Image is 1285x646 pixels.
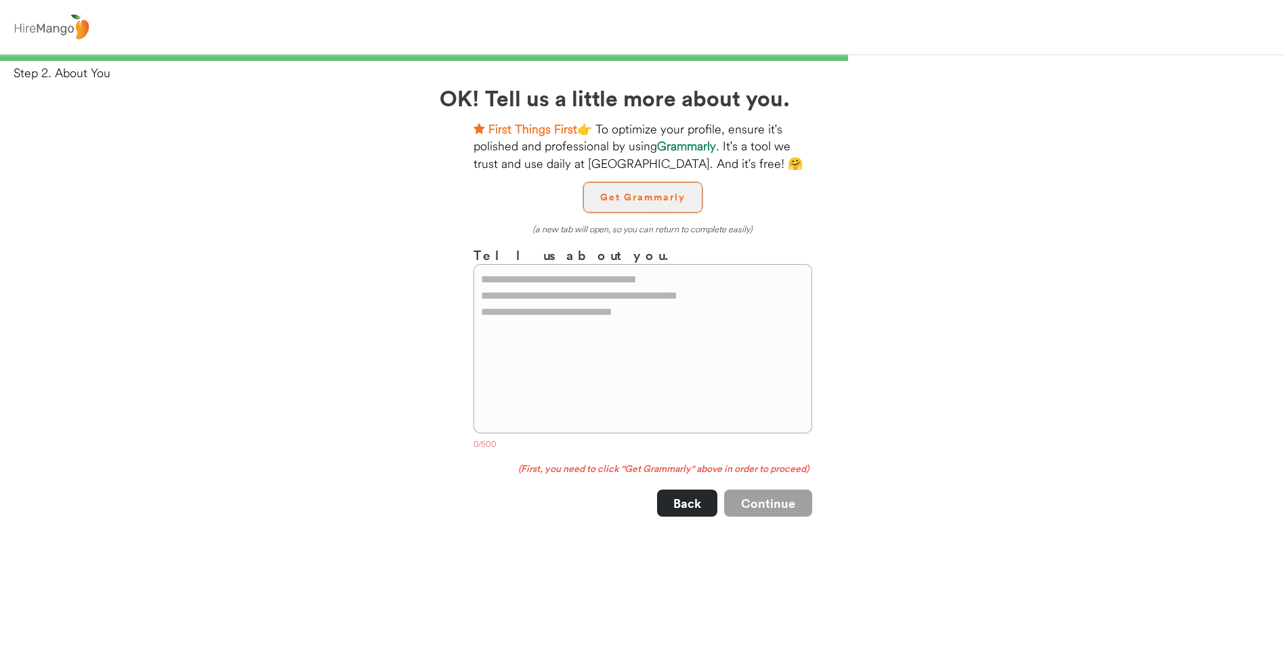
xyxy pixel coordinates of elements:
button: Get Grammarly [583,182,702,213]
button: Continue [724,490,812,517]
div: 0/500 [473,439,812,452]
div: 👉 To optimize your profile, ensure it's polished and professional by using . It's a tool we trust... [473,121,812,172]
img: logo%20-%20hiremango%20gray.png [10,12,93,43]
div: (First, you need to click "Get Grammarly" above in order to proceed) [473,462,812,476]
h3: Tell us about you. [473,245,812,265]
em: (a new tab will open, so you can return to complete easily) [532,223,753,234]
div: 66% [3,54,1282,61]
button: Back [657,490,717,517]
div: Step 2. About You [14,64,1285,81]
h2: OK! Tell us a little more about you. [440,81,846,114]
strong: First Things First [488,121,577,137]
strong: Grammarly [657,138,716,154]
